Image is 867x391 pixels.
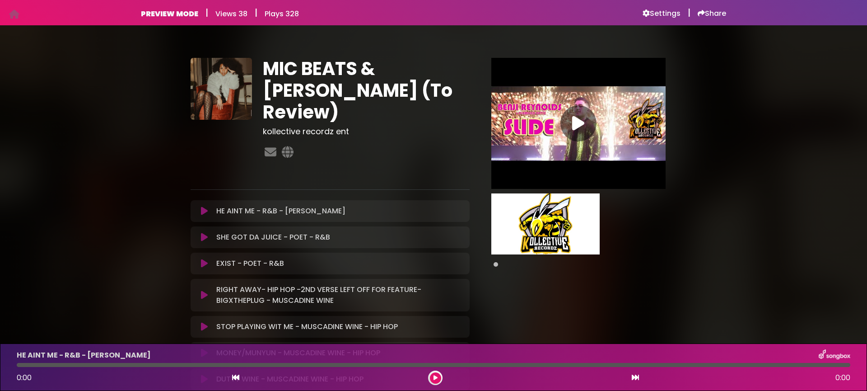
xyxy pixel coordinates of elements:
[819,349,850,361] img: songbox-logo-white.png
[263,58,469,123] h1: MIC BEATS & [PERSON_NAME] (To Review)
[643,9,681,18] a: Settings
[255,7,257,18] h5: |
[17,350,151,361] p: HE AINT ME - R&B - [PERSON_NAME]
[216,206,345,217] p: HE AINT ME - R&B - [PERSON_NAME]
[688,7,690,18] h5: |
[216,284,464,306] p: RIGHT AWAY- HIP HOP -2ND VERSE LEFT OFF FOR FEATURE- BIGXTHEPLUG - MUSCADINE WINE
[216,258,284,269] p: EXIST - POET - R&B
[491,193,600,254] img: uKD0i8i5QA6YgLrgQ3T9
[205,7,208,18] h5: |
[835,372,850,383] span: 0:00
[216,232,330,243] p: SHE GOT DA JUICE - POET - R&B
[17,372,32,383] span: 0:00
[215,9,247,18] h6: Views 38
[491,58,666,189] img: Video Thumbnail
[141,9,198,18] h6: PREVIEW MODE
[265,9,299,18] h6: Plays 328
[191,58,252,119] img: wHsYy1qUQaaYtlmcbSXc
[263,127,469,137] h3: kollective recordz ent
[216,321,398,332] p: STOP PLAYING WIT ME - MUSCADINE WINE - HIP HOP
[698,9,726,18] a: Share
